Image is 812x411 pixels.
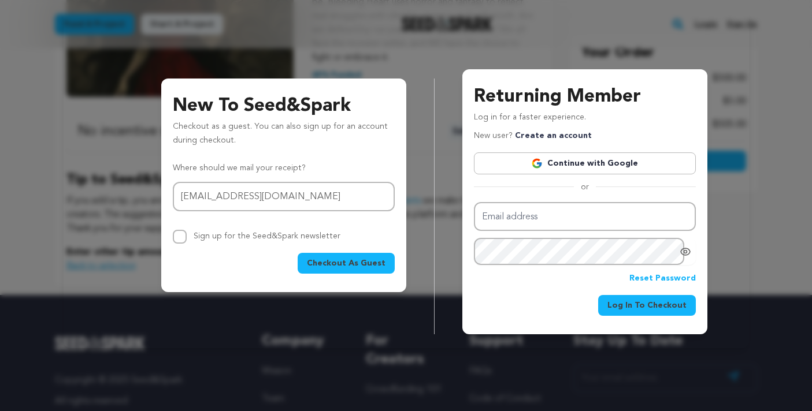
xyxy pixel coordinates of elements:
a: Create an account [515,132,592,140]
p: Where should we mail your receipt? [173,162,395,175]
img: Google logo [531,158,543,169]
span: Checkout As Guest [307,257,385,269]
input: Email address [173,182,395,211]
p: Log in for a faster experience. [474,111,696,129]
a: Reset Password [629,272,696,286]
span: or [574,181,596,193]
button: Log In To Checkout [598,295,696,316]
h3: New To Seed&Spark [173,92,395,120]
label: Sign up for the Seed&Spark newsletter [194,232,340,240]
h3: Returning Member [474,83,696,111]
button: Checkout As Guest [298,253,395,274]
p: Checkout as a guest. You can also sign up for an account during checkout. [173,120,395,152]
input: Email address [474,202,696,231]
span: Log In To Checkout [607,300,687,311]
a: Continue with Google [474,152,696,174]
p: New user? [474,129,592,143]
a: Show password as plain text. Warning: this will display your password on the screen. [680,246,691,257]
